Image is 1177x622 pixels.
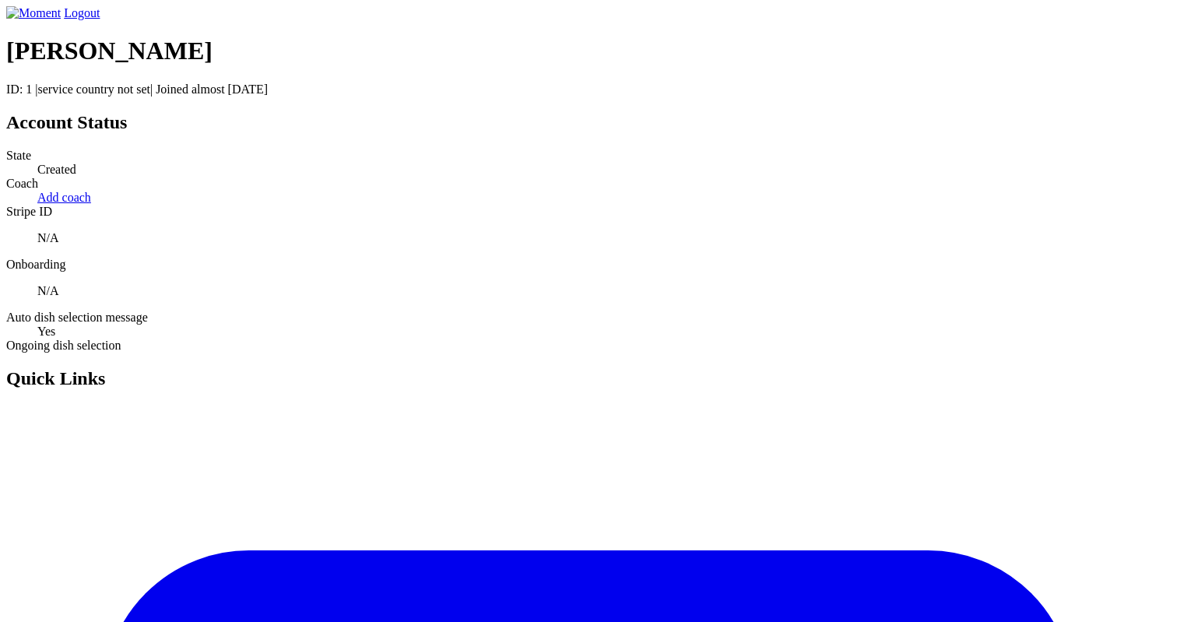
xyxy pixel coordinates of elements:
[6,83,1171,97] p: ID: 1 | | Joined almost [DATE]
[6,311,1171,325] dt: Auto dish selection message
[37,231,1171,245] p: N/A
[38,83,150,96] span: service country not set
[64,6,100,19] a: Logout
[37,163,76,176] span: Created
[37,191,91,204] a: Add coach
[6,112,1171,133] h2: Account Status
[6,177,1171,191] dt: Coach
[6,6,61,20] img: Moment
[6,205,1171,219] dt: Stripe ID
[6,149,1171,163] dt: State
[6,339,1171,353] dt: Ongoing dish selection
[6,258,1171,272] dt: Onboarding
[6,37,1171,65] h1: [PERSON_NAME]
[37,325,55,338] span: Yes
[37,284,1171,298] p: N/A
[6,368,1171,389] h2: Quick Links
